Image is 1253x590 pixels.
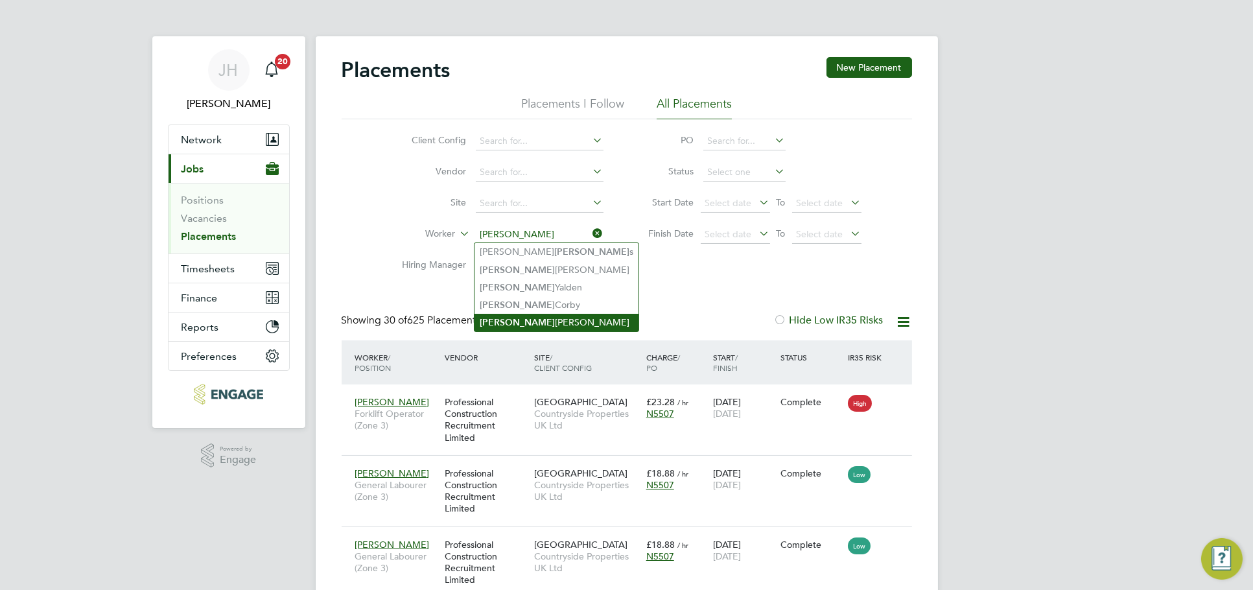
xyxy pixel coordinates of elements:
[480,282,555,293] b: [PERSON_NAME]
[534,352,592,373] span: / Client Config
[194,384,263,405] img: pcrnet-logo-retina.png
[169,183,289,254] div: Jobs
[646,550,674,562] span: N5507
[476,163,603,182] input: Search for...
[521,96,624,119] li: Placements I Follow
[710,390,777,426] div: [DATE]
[848,395,872,412] span: High
[182,292,218,304] span: Finance
[636,228,694,239] label: Finish Date
[275,54,290,69] span: 20
[384,314,481,327] span: 625 Placements
[169,342,289,370] button: Preferences
[474,314,638,331] li: [PERSON_NAME]
[168,384,290,405] a: Go to home page
[780,467,841,479] div: Complete
[182,321,219,333] span: Reports
[182,212,228,224] a: Vacancies
[355,396,430,408] span: [PERSON_NAME]
[713,408,741,419] span: [DATE]
[169,283,289,312] button: Finance
[259,49,285,91] a: 20
[710,532,777,569] div: [DATE]
[646,408,674,419] span: N5507
[168,49,290,112] a: JH[PERSON_NAME]
[677,397,688,407] span: / hr
[713,479,741,491] span: [DATE]
[705,197,752,209] span: Select date
[169,313,289,341] button: Reports
[1201,538,1243,580] button: Engage Resource Center
[534,550,640,574] span: Countryside Properties UK Ltd
[773,225,790,242] span: To
[713,550,741,562] span: [DATE]
[713,352,738,373] span: / Finish
[646,467,675,479] span: £18.88
[392,134,467,146] label: Client Config
[710,461,777,497] div: [DATE]
[355,467,430,479] span: [PERSON_NAME]
[646,479,674,491] span: N5507
[355,479,438,502] span: General Labourer (Zone 3)
[705,228,752,240] span: Select date
[182,263,235,275] span: Timesheets
[352,460,912,471] a: [PERSON_NAME]General Labourer (Zone 3)Professional Construction Recruitment Limited[GEOGRAPHIC_DA...
[773,194,790,211] span: To
[355,539,430,550] span: [PERSON_NAME]
[352,346,441,379] div: Worker
[355,550,438,574] span: General Labourer (Zone 3)
[182,194,224,206] a: Positions
[169,125,289,154] button: Network
[474,296,638,314] li: Corby
[780,539,841,550] div: Complete
[352,532,912,543] a: [PERSON_NAME]General Labourer (Zone 3)Professional Construction Recruitment Limited[GEOGRAPHIC_DA...
[392,196,467,208] label: Site
[220,443,256,454] span: Powered by
[780,396,841,408] div: Complete
[848,466,871,483] span: Low
[646,352,680,373] span: / PO
[474,243,638,261] li: [PERSON_NAME] s
[441,390,531,450] div: Professional Construction Recruitment Limited
[384,314,408,327] span: 30 of
[657,96,732,119] li: All Placements
[534,539,627,550] span: [GEOGRAPHIC_DATA]
[355,408,438,431] span: Forklift Operator (Zone 3)
[534,479,640,502] span: Countryside Properties UK Ltd
[474,261,638,279] li: [PERSON_NAME]
[797,197,843,209] span: Select date
[710,346,777,379] div: Start
[677,540,688,550] span: / hr
[169,154,289,183] button: Jobs
[476,226,603,244] input: Search for...
[703,163,786,182] input: Select one
[646,396,675,408] span: £23.28
[441,461,531,521] div: Professional Construction Recruitment Limited
[182,134,222,146] span: Network
[554,246,629,257] b: [PERSON_NAME]
[534,396,627,408] span: [GEOGRAPHIC_DATA]
[677,469,688,478] span: / hr
[703,132,786,150] input: Search for...
[826,57,912,78] button: New Placement
[169,254,289,283] button: Timesheets
[355,352,392,373] span: / Position
[480,265,555,276] b: [PERSON_NAME]
[168,96,290,112] span: Jess Hogan
[352,389,912,400] a: [PERSON_NAME]Forklift Operator (Zone 3)Professional Construction Recruitment Limited[GEOGRAPHIC_D...
[392,165,467,177] label: Vendor
[534,467,627,479] span: [GEOGRAPHIC_DATA]
[381,228,456,241] label: Worker
[201,443,256,468] a: Powered byEngage
[774,314,884,327] label: Hide Low IR35 Risks
[636,196,694,208] label: Start Date
[182,350,237,362] span: Preferences
[182,230,237,242] a: Placements
[480,317,555,328] b: [PERSON_NAME]
[480,300,555,311] b: [PERSON_NAME]
[152,36,305,428] nav: Main navigation
[777,346,845,369] div: Status
[441,346,531,369] div: Vendor
[845,346,889,369] div: IR35 Risk
[636,134,694,146] label: PO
